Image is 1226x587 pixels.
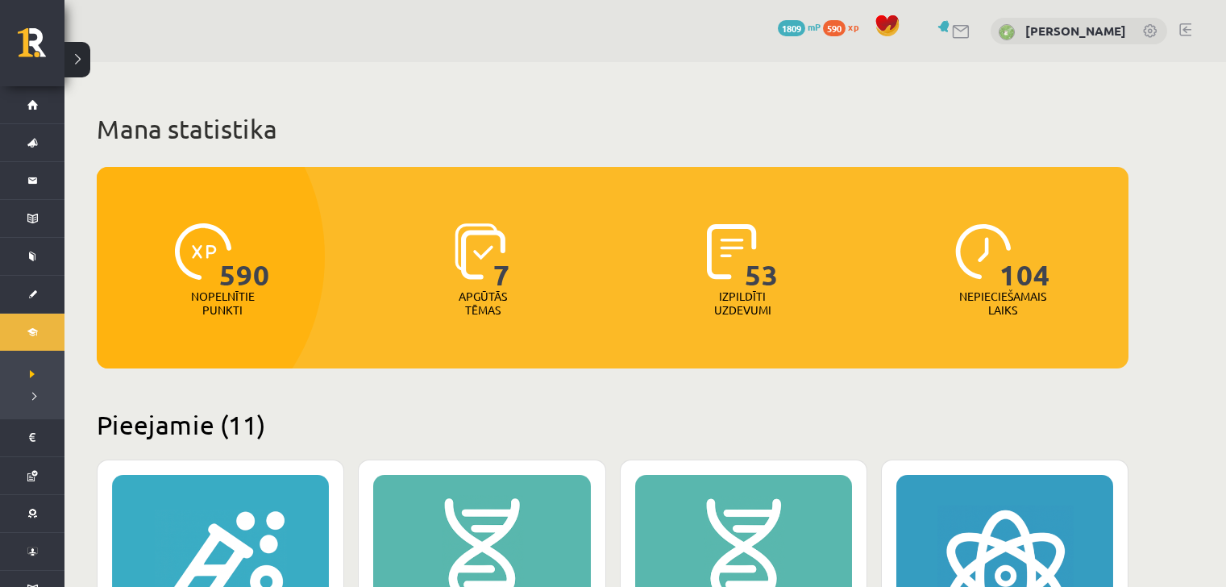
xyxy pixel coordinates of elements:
[97,409,1128,440] h2: Pieejamie (11)
[1000,223,1050,289] span: 104
[493,223,510,289] span: 7
[97,113,1128,145] h1: Mana statistika
[707,223,757,280] img: icon-completed-tasks-ad58ae20a441b2904462921112bc710f1caf180af7a3daa7317a5a94f2d26646.svg
[823,20,846,36] span: 590
[778,20,805,36] span: 1809
[219,223,270,289] span: 590
[18,28,64,69] a: Rīgas 1. Tālmācības vidusskola
[1025,23,1126,39] a: [PERSON_NAME]
[745,223,779,289] span: 53
[191,289,255,317] p: Nopelnītie punkti
[823,20,867,33] a: 590 xp
[959,289,1046,317] p: Nepieciešamais laiks
[778,20,821,33] a: 1809 mP
[455,223,505,280] img: icon-learned-topics-4a711ccc23c960034f471b6e78daf4a3bad4a20eaf4de84257b87e66633f6470.svg
[999,24,1015,40] img: Agnese Liene Stomere
[955,223,1012,280] img: icon-clock-7be60019b62300814b6bd22b8e044499b485619524d84068768e800edab66f18.svg
[711,289,774,317] p: Izpildīti uzdevumi
[808,20,821,33] span: mP
[451,289,514,317] p: Apgūtās tēmas
[848,20,858,33] span: xp
[175,223,231,280] img: icon-xp-0682a9bc20223a9ccc6f5883a126b849a74cddfe5390d2b41b4391c66f2066e7.svg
